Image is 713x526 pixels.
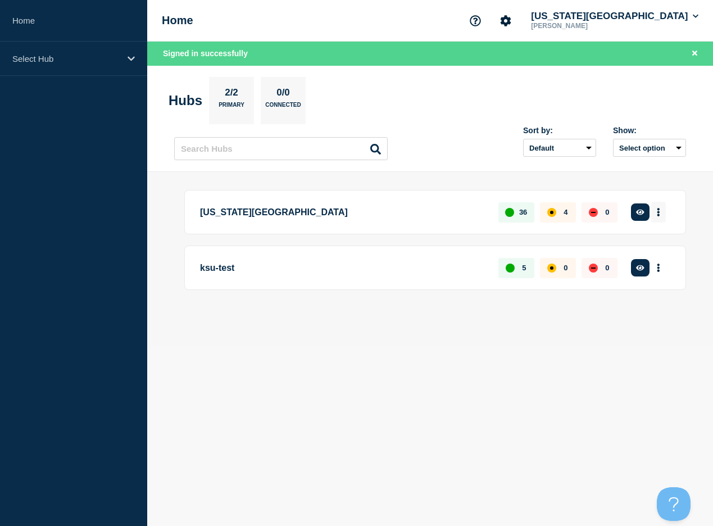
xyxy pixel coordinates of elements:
iframe: Help Scout Beacon - Open [657,487,691,521]
div: down [589,264,598,273]
p: 0 [564,264,567,272]
p: 0 [605,208,609,216]
p: 5 [522,264,526,272]
p: [PERSON_NAME] [529,22,646,30]
button: Support [464,9,487,33]
button: More actions [651,257,666,278]
div: Sort by: [523,126,596,135]
p: Connected [265,102,301,114]
p: [US_STATE][GEOGRAPHIC_DATA] [200,202,485,223]
p: Select Hub [12,54,120,64]
button: Account settings [494,9,517,33]
p: 0 [605,264,609,272]
div: up [506,264,515,273]
div: Show: [613,126,686,135]
div: affected [547,264,556,273]
input: Search Hubs [174,137,388,160]
p: 0/0 [273,87,294,102]
h1: Home [162,14,193,27]
button: Select option [613,139,686,157]
p: ksu-test [200,257,485,278]
p: 2/2 [221,87,243,102]
button: Close banner [688,47,702,60]
select: Sort by [523,139,596,157]
div: up [505,208,514,217]
h2: Hubs [169,93,202,108]
span: Signed in successfully [163,49,248,58]
div: affected [547,208,556,217]
p: 4 [564,208,567,216]
div: down [589,208,598,217]
p: 36 [519,208,527,216]
p: Primary [219,102,244,114]
button: [US_STATE][GEOGRAPHIC_DATA] [529,11,701,22]
button: More actions [651,202,666,223]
